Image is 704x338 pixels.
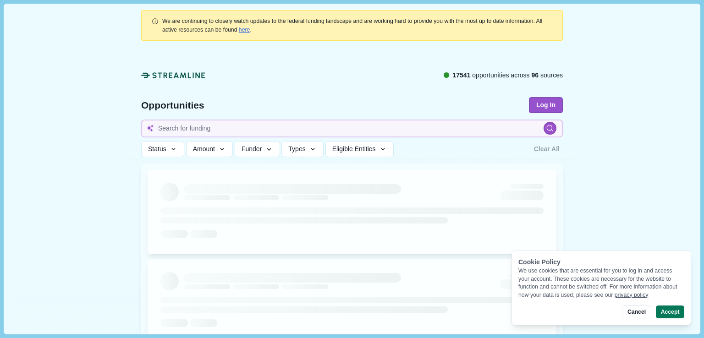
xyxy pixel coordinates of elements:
div: We use cookies that are essential for you to log in and access your account. These cookies are ne... [518,267,684,299]
span: Eligible Entities [332,145,376,153]
button: Eligible Entities [325,141,394,157]
button: Types [281,141,324,157]
span: Types [288,145,305,153]
a: privacy policy [615,292,649,298]
span: Cookie Policy [518,258,561,266]
span: Amount [193,145,215,153]
button: Funder [235,141,280,157]
span: Status [148,145,166,153]
button: Status [141,141,184,157]
button: Accept [656,305,684,318]
button: Amount [186,141,233,157]
span: Opportunities [141,100,204,110]
button: Log In [529,97,563,113]
a: here [239,27,250,33]
button: Cancel [622,305,651,318]
span: opportunities across sources [452,71,563,80]
span: Funder [242,145,262,153]
input: Search for funding [141,120,563,137]
div: . [162,17,553,34]
span: 96 [532,71,539,79]
span: 17541 [452,71,470,79]
button: Clear All [531,141,563,157]
span: We are continuing to closely watch updates to the federal funding landscape and are working hard ... [162,18,542,33]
